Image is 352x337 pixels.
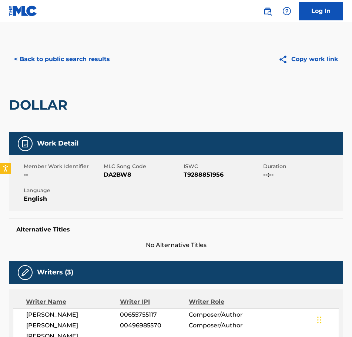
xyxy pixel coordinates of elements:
[26,297,120,306] div: Writer Name
[120,310,189,319] span: 00655755117
[24,187,102,194] span: Language
[24,170,102,179] span: --
[263,163,341,170] span: Duration
[16,226,336,233] h5: Alternative Titles
[104,170,182,179] span: DA2BW8
[299,2,343,20] a: Log In
[120,321,189,330] span: 00496985570
[21,139,30,148] img: Work Detail
[282,7,291,16] img: help
[189,321,251,330] span: Composer/Author
[273,50,343,69] button: Copy work link
[278,55,291,64] img: Copy work link
[9,50,115,69] button: < Back to public search results
[263,7,272,16] img: search
[189,297,251,306] div: Writer Role
[279,4,294,19] div: Help
[21,268,30,277] img: Writers
[184,170,262,179] span: T9288851956
[120,297,189,306] div: Writer IPI
[26,310,120,319] span: [PERSON_NAME]
[24,194,102,203] span: English
[9,97,71,113] h2: DOLLAR
[104,163,182,170] span: MLC Song Code
[24,163,102,170] span: Member Work Identifier
[184,163,262,170] span: ISWC
[189,310,251,319] span: Composer/Author
[315,301,352,337] iframe: Chat Widget
[26,321,120,330] span: [PERSON_NAME]
[9,6,37,16] img: MLC Logo
[9,241,343,250] span: No Alternative Titles
[263,170,341,179] span: --:--
[317,309,322,331] div: Drag
[260,4,275,19] a: Public Search
[37,268,73,277] h5: Writers (3)
[37,139,78,148] h5: Work Detail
